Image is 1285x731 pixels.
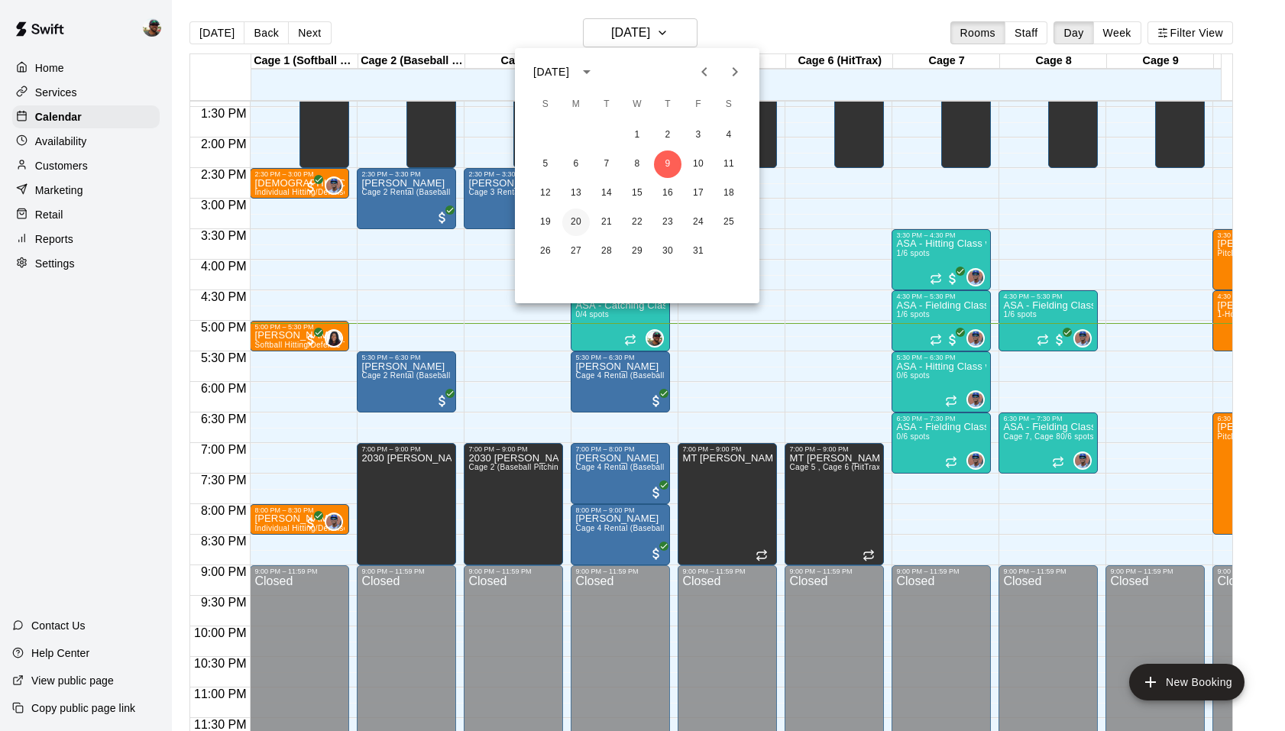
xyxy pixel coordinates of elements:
[532,209,559,236] button: 19
[623,89,651,120] span: Wednesday
[715,121,743,149] button: 4
[532,238,559,265] button: 26
[685,180,712,207] button: 17
[715,180,743,207] button: 18
[654,121,681,149] button: 2
[654,209,681,236] button: 23
[593,180,620,207] button: 14
[533,64,569,80] div: [DATE]
[685,89,712,120] span: Friday
[623,121,651,149] button: 1
[562,89,590,120] span: Monday
[532,150,559,178] button: 5
[593,238,620,265] button: 28
[574,59,600,85] button: calendar view is open, switch to year view
[532,89,559,120] span: Sunday
[593,89,620,120] span: Tuesday
[593,209,620,236] button: 21
[685,121,712,149] button: 3
[654,180,681,207] button: 16
[562,238,590,265] button: 27
[654,150,681,178] button: 9
[685,238,712,265] button: 31
[623,209,651,236] button: 22
[532,180,559,207] button: 12
[623,238,651,265] button: 29
[562,209,590,236] button: 20
[689,57,720,87] button: Previous month
[593,150,620,178] button: 7
[685,209,712,236] button: 24
[654,89,681,120] span: Thursday
[715,150,743,178] button: 11
[715,209,743,236] button: 25
[562,150,590,178] button: 6
[654,238,681,265] button: 30
[685,150,712,178] button: 10
[562,180,590,207] button: 13
[623,180,651,207] button: 15
[715,89,743,120] span: Saturday
[623,150,651,178] button: 8
[720,57,750,87] button: Next month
